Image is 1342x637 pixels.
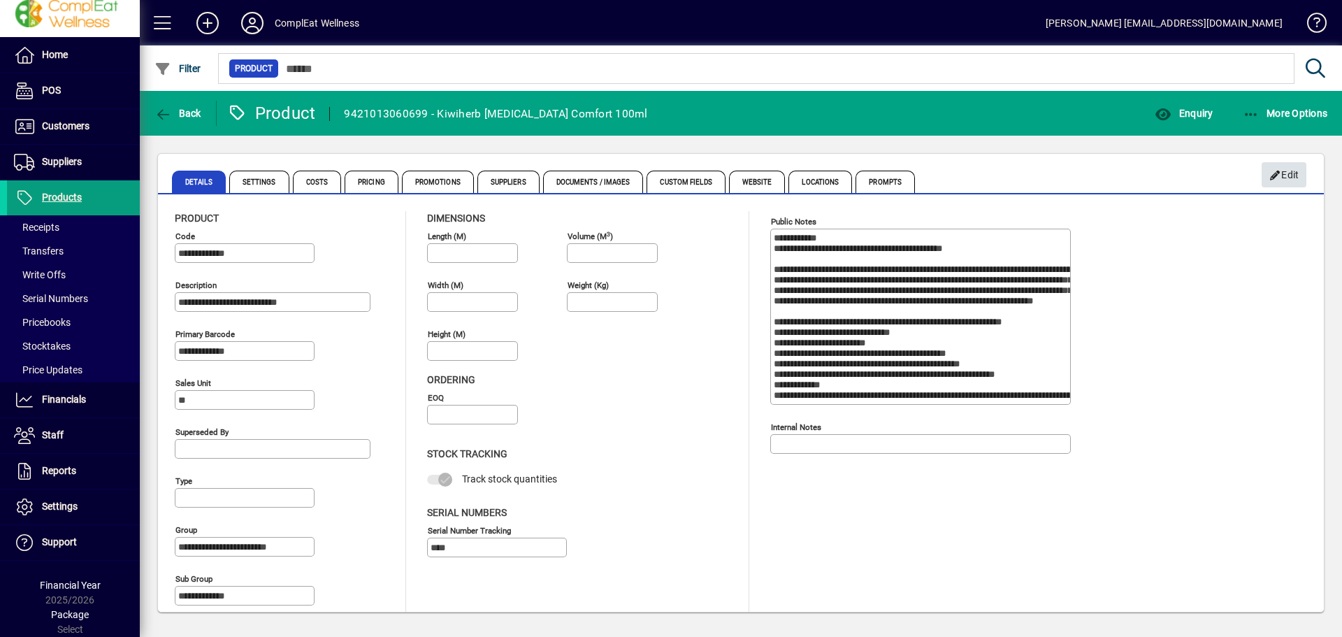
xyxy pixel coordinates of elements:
[42,85,61,96] span: POS
[647,171,725,193] span: Custom Fields
[427,507,507,518] span: Serial Numbers
[42,192,82,203] span: Products
[7,239,140,263] a: Transfers
[729,171,786,193] span: Website
[14,317,71,328] span: Pricebooks
[42,120,89,131] span: Customers
[856,171,915,193] span: Prompts
[42,429,64,441] span: Staff
[788,171,852,193] span: Locations
[427,374,475,385] span: Ordering
[172,171,226,193] span: Details
[427,213,485,224] span: Dimensions
[7,215,140,239] a: Receipts
[1243,108,1328,119] span: More Options
[402,171,474,193] span: Promotions
[42,394,86,405] span: Financials
[51,609,89,620] span: Package
[427,448,507,459] span: Stock Tracking
[568,231,613,241] mat-label: Volume (m )
[771,422,821,432] mat-label: Internal Notes
[7,382,140,417] a: Financials
[293,171,342,193] span: Costs
[175,280,217,290] mat-label: Description
[1155,108,1213,119] span: Enquiry
[7,418,140,453] a: Staff
[154,63,201,74] span: Filter
[42,465,76,476] span: Reports
[14,269,66,280] span: Write Offs
[543,171,644,193] span: Documents / Images
[40,580,101,591] span: Financial Year
[229,171,289,193] span: Settings
[175,329,235,339] mat-label: Primary barcode
[175,574,212,584] mat-label: Sub group
[1269,164,1299,187] span: Edit
[175,213,219,224] span: Product
[151,56,205,81] button: Filter
[42,536,77,547] span: Support
[235,62,273,76] span: Product
[42,156,82,167] span: Suppliers
[477,171,540,193] span: Suppliers
[7,263,140,287] a: Write Offs
[7,489,140,524] a: Settings
[1262,162,1306,187] button: Edit
[462,473,557,485] span: Track stock quantities
[175,378,211,388] mat-label: Sales unit
[154,108,201,119] span: Back
[227,102,316,124] div: Product
[1297,3,1325,48] a: Knowledge Base
[7,525,140,560] a: Support
[7,358,140,382] a: Price Updates
[175,525,197,535] mat-label: Group
[1239,101,1332,126] button: More Options
[140,101,217,126] app-page-header-button: Back
[7,454,140,489] a: Reports
[14,222,59,233] span: Receipts
[771,217,816,227] mat-label: Public Notes
[14,341,71,352] span: Stocktakes
[7,38,140,73] a: Home
[7,310,140,334] a: Pricebooks
[1151,101,1216,126] button: Enquiry
[1046,12,1283,34] div: [PERSON_NAME] [EMAIL_ADDRESS][DOMAIN_NAME]
[345,171,398,193] span: Pricing
[175,231,195,241] mat-label: Code
[175,427,229,437] mat-label: Superseded by
[14,364,82,375] span: Price Updates
[275,12,359,34] div: ComplEat Wellness
[568,280,609,290] mat-label: Weight (Kg)
[428,525,511,535] mat-label: Serial Number tracking
[7,73,140,108] a: POS
[7,287,140,310] a: Serial Numbers
[185,10,230,36] button: Add
[151,101,205,126] button: Back
[42,49,68,60] span: Home
[428,329,466,339] mat-label: Height (m)
[175,476,192,486] mat-label: Type
[42,501,78,512] span: Settings
[344,103,647,125] div: 9421013060699 - Kiwiherb [MEDICAL_DATA] Comfort 100ml
[428,280,463,290] mat-label: Width (m)
[607,230,610,237] sup: 3
[428,231,466,241] mat-label: Length (m)
[230,10,275,36] button: Profile
[7,334,140,358] a: Stocktakes
[7,145,140,180] a: Suppliers
[428,393,444,403] mat-label: EOQ
[14,245,64,257] span: Transfers
[14,293,88,304] span: Serial Numbers
[7,109,140,144] a: Customers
